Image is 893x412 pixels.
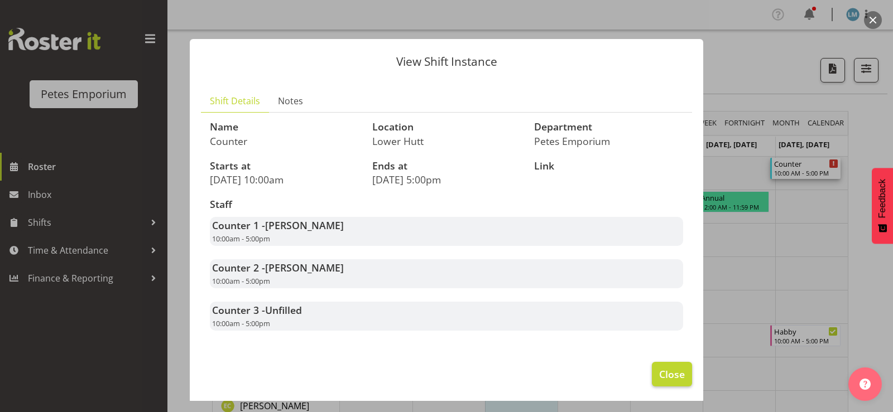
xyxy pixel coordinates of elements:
h3: Department [534,122,683,133]
p: Petes Emporium [534,135,683,147]
span: Unfilled [265,303,302,317]
h3: Ends at [372,161,521,172]
span: 10:00am - 5:00pm [212,234,270,244]
span: 10:00am - 5:00pm [212,276,270,286]
button: Feedback - Show survey [872,168,893,244]
span: Close [659,367,685,381]
span: 10:00am - 5:00pm [212,318,270,328]
span: Feedback [877,179,887,218]
p: [DATE] 5:00pm [372,173,521,186]
h3: Link [534,161,683,172]
span: Shift Details [210,94,260,108]
strong: Counter 2 - [212,261,344,274]
h3: Staff [210,199,683,210]
span: [PERSON_NAME] [265,261,344,274]
h3: Name [210,122,359,133]
p: Lower Hutt [372,135,521,147]
span: Notes [278,94,303,108]
p: View Shift Instance [201,56,692,67]
p: [DATE] 10:00am [210,173,359,186]
h3: Location [372,122,521,133]
p: Counter [210,135,359,147]
h3: Starts at [210,161,359,172]
span: [PERSON_NAME] [265,219,344,232]
img: help-xxl-2.png [860,379,871,390]
strong: Counter 1 - [212,219,344,232]
strong: Counter 3 - [212,303,302,317]
button: Close [652,362,692,386]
